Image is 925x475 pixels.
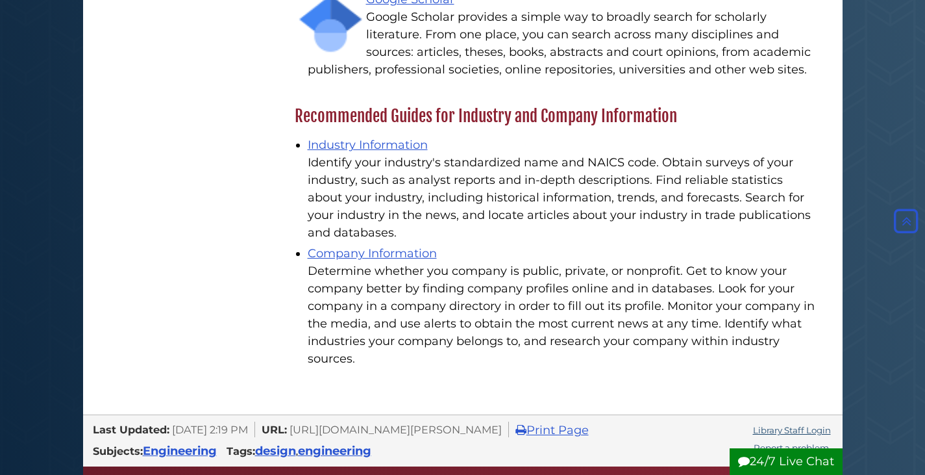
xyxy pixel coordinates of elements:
[227,444,255,457] span: Tags:
[288,106,822,127] h2: Recommended Guides for Industry and Company Information
[891,214,922,228] a: Back to Top
[515,424,526,436] i: Print Page
[308,8,816,79] div: Google Scholar provides a simple way to broadly search for scholarly literature. From one place, ...
[730,448,843,475] button: 24/7 Live Chat
[93,423,169,436] span: Last Updated:
[308,138,428,152] a: Industry Information
[298,444,371,458] a: engineering
[255,448,371,457] span: ,
[143,444,217,458] a: Engineering
[172,423,248,436] span: [DATE] 2:19 PM
[262,423,287,436] span: URL:
[753,425,831,435] a: Library Staff Login
[93,444,143,457] span: Subjects:
[308,246,437,261] a: Company Information
[754,443,831,453] a: Report a problem.
[308,263,816,368] div: Determine whether you company is public, private, or nonprofit. Get to know your company better b...
[255,444,296,458] a: design
[308,154,816,242] div: Identify your industry's standardized name and NAICS code. Obtain surveys of your industry, such ...
[290,423,502,436] span: [URL][DOMAIN_NAME][PERSON_NAME]
[515,423,589,437] a: Print Page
